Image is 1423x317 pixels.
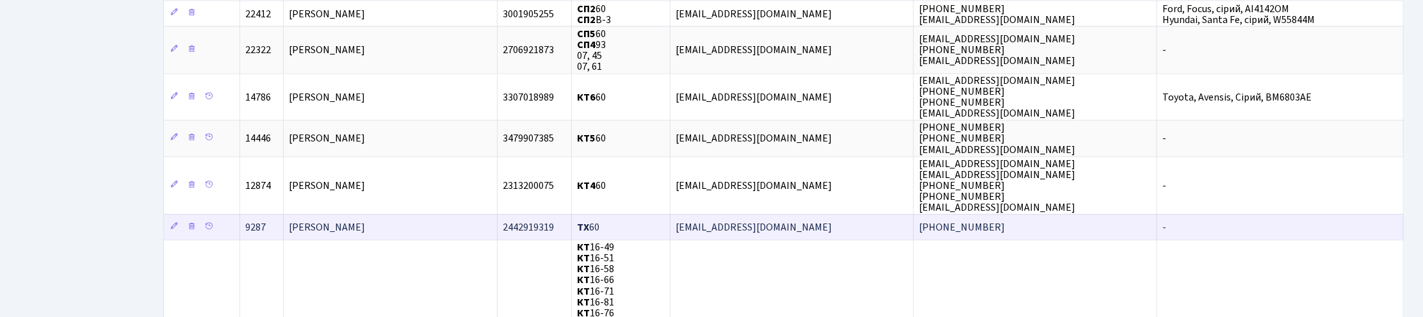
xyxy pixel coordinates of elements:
[1162,132,1166,146] span: -
[503,43,554,57] span: 2706921873
[577,1,611,26] span: 60 В-3
[919,32,1075,68] span: [EMAIL_ADDRESS][DOMAIN_NAME] [PHONE_NUMBER] [EMAIL_ADDRESS][DOMAIN_NAME]
[577,251,590,265] b: КТ
[577,220,599,234] span: 60
[245,220,266,234] span: 9287
[503,6,554,20] span: 3001905255
[676,90,832,104] span: [EMAIL_ADDRESS][DOMAIN_NAME]
[577,179,596,193] b: КТ4
[503,220,554,234] span: 2442919319
[676,179,832,193] span: [EMAIL_ADDRESS][DOMAIN_NAME]
[1162,220,1166,234] span: -
[577,273,590,288] b: КТ
[289,6,365,20] span: [PERSON_NAME]
[577,1,596,15] b: СП2
[503,90,554,104] span: 3307018989
[919,157,1075,215] span: [EMAIL_ADDRESS][DOMAIN_NAME] [EMAIL_ADDRESS][DOMAIN_NAME] [PHONE_NUMBER] [PHONE_NUMBER] [EMAIL_AD...
[289,132,365,146] span: [PERSON_NAME]
[577,132,606,146] span: 60
[676,6,832,20] span: [EMAIL_ADDRESS][DOMAIN_NAME]
[577,12,596,26] b: СП2
[577,90,596,104] b: КТ6
[1162,43,1166,57] span: -
[577,295,590,309] b: КТ
[577,90,606,104] span: 60
[577,284,590,298] b: КТ
[289,179,365,193] span: [PERSON_NAME]
[919,220,1005,234] span: [PHONE_NUMBER]
[577,179,606,193] span: 60
[919,120,1075,156] span: [PHONE_NUMBER] [PHONE_NUMBER] [EMAIL_ADDRESS][DOMAIN_NAME]
[676,132,832,146] span: [EMAIL_ADDRESS][DOMAIN_NAME]
[289,90,365,104] span: [PERSON_NAME]
[289,43,365,57] span: [PERSON_NAME]
[245,43,271,57] span: 22322
[245,132,271,146] span: 14446
[577,132,596,146] b: КТ5
[577,240,590,254] b: КТ
[245,179,271,193] span: 12874
[245,90,271,104] span: 14786
[503,132,554,146] span: 3479907385
[919,74,1075,120] span: [EMAIL_ADDRESS][DOMAIN_NAME] [PHONE_NUMBER] [PHONE_NUMBER] [EMAIL_ADDRESS][DOMAIN_NAME]
[919,1,1075,26] span: [PHONE_NUMBER] [EMAIL_ADDRESS][DOMAIN_NAME]
[577,27,606,74] span: 60 93 07, 45 07, 61
[289,220,365,234] span: [PERSON_NAME]
[676,220,832,234] span: [EMAIL_ADDRESS][DOMAIN_NAME]
[1162,179,1166,193] span: -
[676,43,832,57] span: [EMAIL_ADDRESS][DOMAIN_NAME]
[503,179,554,193] span: 2313200075
[577,220,589,234] b: ТХ
[245,6,271,20] span: 22412
[577,27,596,41] b: СП5
[1162,90,1312,104] span: Toyota, Avensis, Сірий, ВМ6803АЕ
[577,262,590,276] b: КТ
[1162,1,1315,26] span: Ford, Focus, сірий, АІ4142ОМ Hyundai, Santa Fe, сірий, W55844M
[577,38,596,52] b: СП4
